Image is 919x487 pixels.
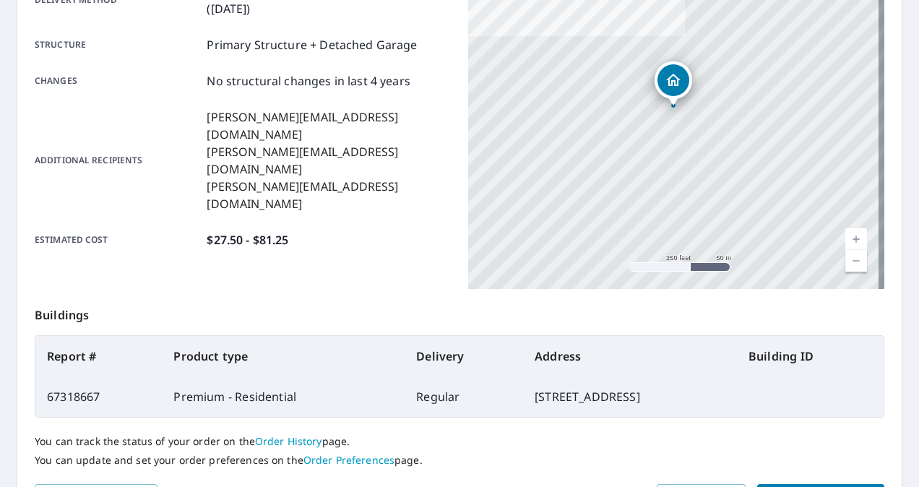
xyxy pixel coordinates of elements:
td: Regular [405,376,523,417]
p: [PERSON_NAME][EMAIL_ADDRESS][DOMAIN_NAME] [207,108,451,143]
p: Primary Structure + Detached Garage [207,36,417,53]
p: Structure [35,36,201,53]
td: [STREET_ADDRESS] [523,376,737,417]
th: Report # [35,336,162,376]
th: Delivery [405,336,523,376]
p: You can update and set your order preferences on the page. [35,454,884,467]
p: [PERSON_NAME][EMAIL_ADDRESS][DOMAIN_NAME] [207,178,451,212]
p: Estimated cost [35,231,201,249]
p: Additional recipients [35,108,201,212]
p: No structural changes in last 4 years [207,72,410,90]
a: Current Level 17, Zoom Out [845,250,867,272]
td: Premium - Residential [162,376,405,417]
p: You can track the status of your order on the page. [35,435,884,448]
a: Order Preferences [303,453,394,467]
a: Order History [255,434,322,448]
div: Dropped pin, building 1, Residential property, 1591 Old Jacksonville Rd Warminster, PA 18974 [655,61,692,106]
th: Product type [162,336,405,376]
td: 67318667 [35,376,162,417]
th: Address [523,336,737,376]
p: $27.50 - $81.25 [207,231,288,249]
p: Changes [35,72,201,90]
p: [PERSON_NAME][EMAIL_ADDRESS][DOMAIN_NAME] [207,143,451,178]
a: Current Level 17, Zoom In [845,228,867,250]
th: Building ID [737,336,884,376]
p: Buildings [35,289,884,335]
